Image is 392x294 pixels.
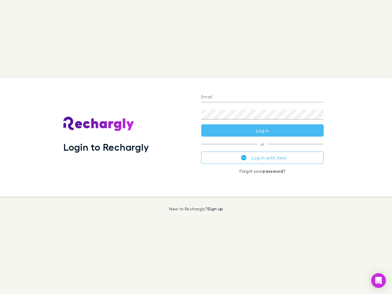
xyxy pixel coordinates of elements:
a: password [262,168,283,174]
p: New to Rechargly? [169,206,223,211]
img: Xero's logo [241,155,247,160]
button: Log in [201,124,324,137]
h1: Login to Rechargly [63,141,149,153]
img: Rechargly's Logo [63,117,134,131]
div: Open Intercom Messenger [371,273,386,288]
a: Sign up [207,206,223,211]
p: Forgot your ? [201,169,324,174]
button: Log in with Xero [201,152,324,164]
